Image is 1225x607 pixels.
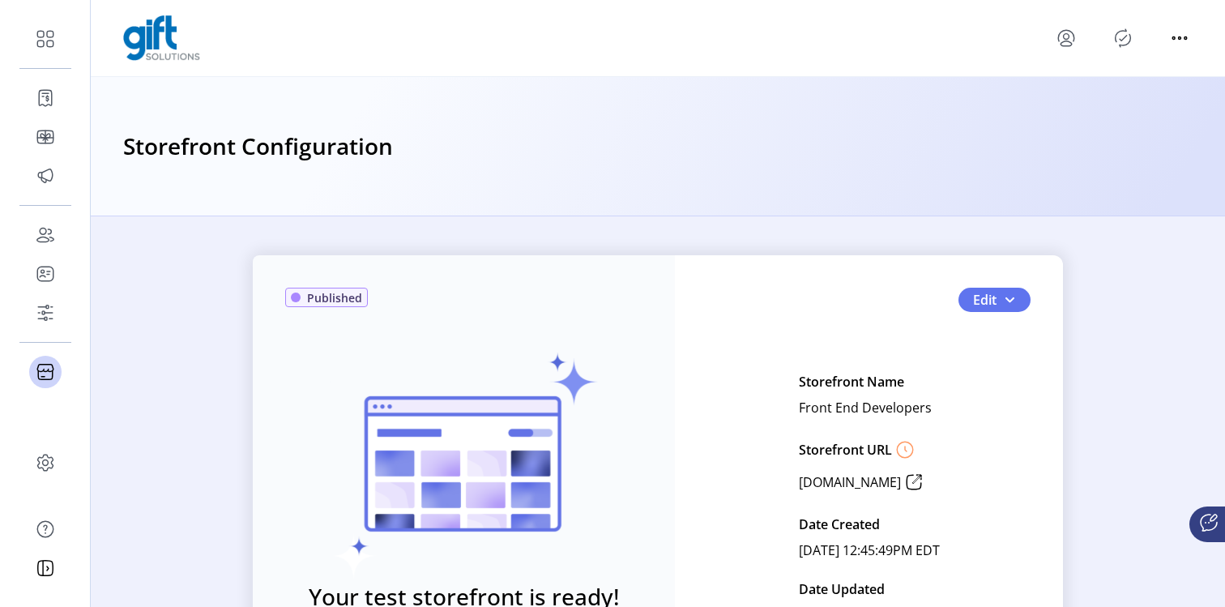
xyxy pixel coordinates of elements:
img: logo [123,15,200,61]
button: menu [1167,25,1193,51]
p: [DATE] 12:45:49PM EDT [799,537,940,563]
p: Storefront URL [799,440,892,460]
button: Publisher Panel [1110,25,1136,51]
p: Date Created [799,511,880,537]
button: Edit [958,288,1031,312]
span: Edit [973,290,997,310]
p: Storefront Name [799,369,904,395]
span: Published [307,289,362,306]
button: menu [1053,25,1079,51]
h3: Storefront Configuration [123,129,393,165]
p: [DOMAIN_NAME] [799,472,901,492]
p: Front End Developers [799,395,932,421]
p: Date Updated [799,576,885,602]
